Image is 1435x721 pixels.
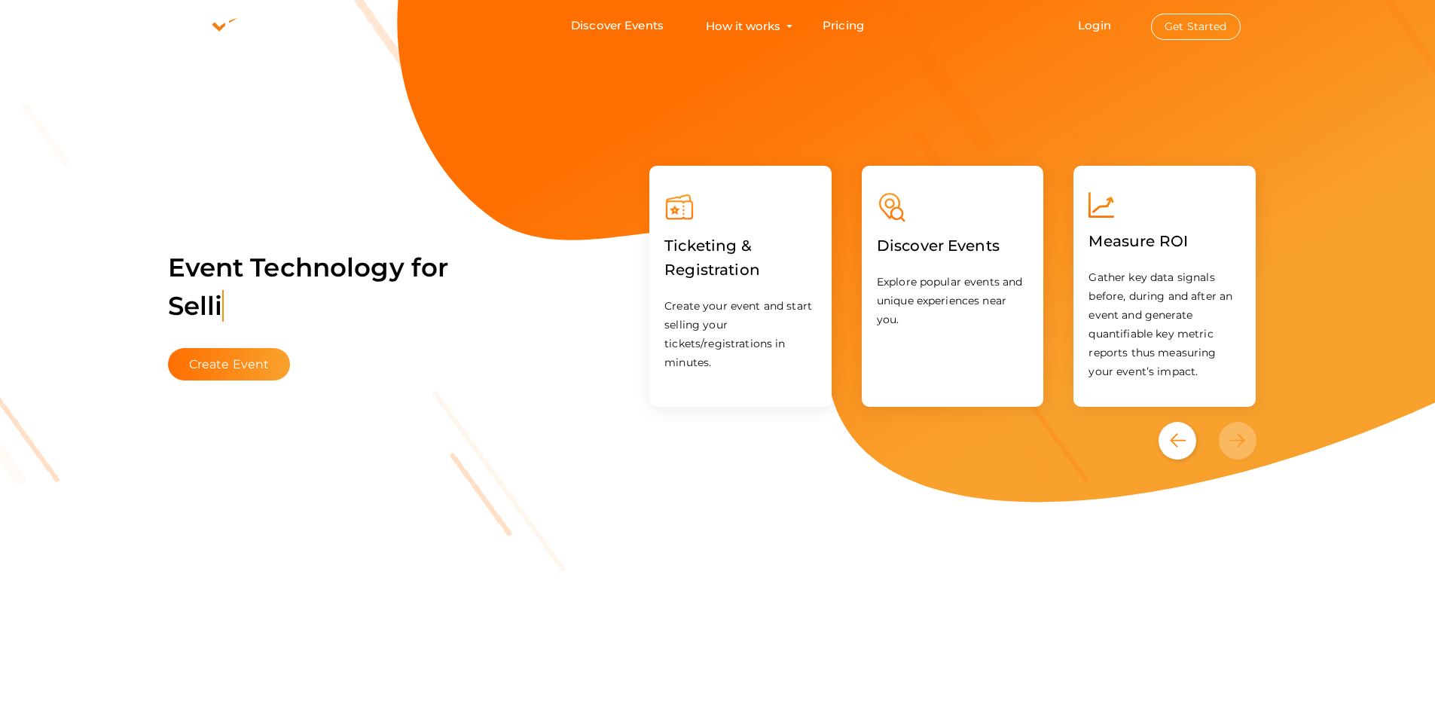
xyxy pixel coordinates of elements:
a: Pricing [823,12,864,40]
label: Ticketing & Registration [664,222,817,293]
p: Gather key data signals before, during and after an event and generate quantifiable key metric re... [1088,268,1241,381]
p: Explore popular events and unique experiences near you. [877,273,1029,329]
button: Previous [1159,422,1215,460]
button: Next [1219,422,1256,460]
label: Measure ROI [1088,218,1188,264]
button: Get Started [1151,14,1241,40]
a: Discover Events [571,12,664,40]
a: Ticketing & Registration [664,264,817,278]
label: Discover Events [877,222,1000,269]
span: Selli [168,290,224,322]
label: Event Technology for [168,230,449,344]
a: Discover Events [877,240,1000,254]
a: Login [1078,18,1111,32]
button: How it works [701,12,785,40]
button: Create Event [168,348,291,380]
p: Create your event and start selling your tickets/registrations in minutes. [664,297,817,372]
